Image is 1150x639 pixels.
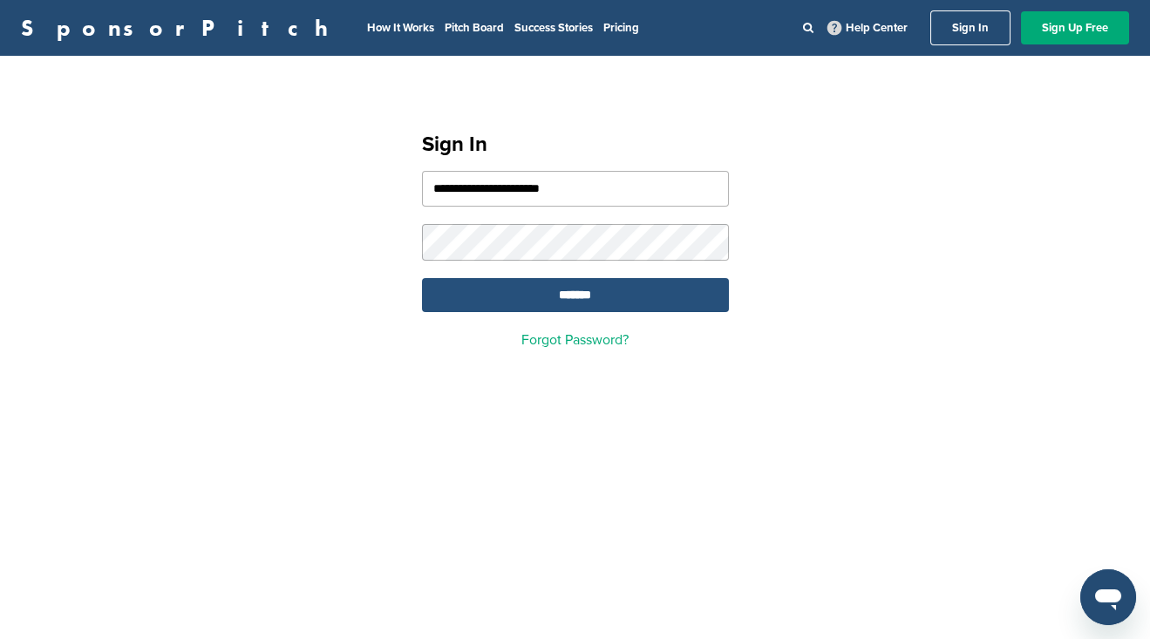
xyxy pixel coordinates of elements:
[21,17,339,39] a: SponsorPitch
[824,17,911,38] a: Help Center
[422,129,729,160] h1: Sign In
[367,21,434,35] a: How It Works
[1080,569,1136,625] iframe: Button to launch messaging window
[1021,11,1129,44] a: Sign Up Free
[514,21,593,35] a: Success Stories
[930,10,1011,45] a: Sign In
[521,331,629,349] a: Forgot Password?
[603,21,639,35] a: Pricing
[445,21,504,35] a: Pitch Board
